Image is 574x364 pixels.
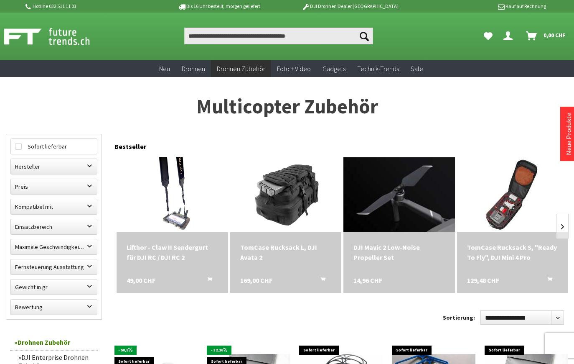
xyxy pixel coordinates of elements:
a: Dein Konto [500,28,519,44]
p: Kauf auf Rechnung [415,1,546,11]
a: DJI Mavic 2 Low-Noise Propeller Set 14,96 CHF [353,242,444,262]
span: Drohnen Zubehör [217,64,265,73]
img: Lifthor - Claw II Sendergurt für DJI RC / DJI RC 2 [145,157,200,232]
span: 14,96 CHF [353,275,382,285]
a: Drohnen [176,60,211,77]
span: Technik-Trends [357,64,399,73]
button: In den Warenkorb [537,275,557,286]
span: 49,00 CHF [127,275,155,285]
a: Drohnen Zubehör [211,60,271,77]
p: Bis 16 Uhr bestellt, morgen geliefert. [154,1,284,11]
button: In den Warenkorb [310,275,330,286]
label: Hersteller [11,159,97,174]
span: 169,00 CHF [240,275,272,285]
label: Sofort lieferbar [11,139,97,154]
p: DJI Drohnen Dealer [GEOGRAPHIC_DATA] [285,1,415,11]
label: Bewertung [11,300,97,315]
h1: Multicopter Zubehör [6,96,568,117]
img: Shop Futuretrends - zur Startseite wechseln [4,26,108,47]
span: Sale [411,64,423,73]
a: Warenkorb [523,28,570,44]
p: Hotline 032 511 11 03 [24,1,154,11]
label: Gewicht in gr [11,279,97,295]
span: 0,00 CHF [544,28,566,42]
button: In den Warenkorb [197,275,217,286]
input: Produkt, Marke, Kategorie, EAN, Artikelnummer… [184,28,373,44]
span: Foto + Video [277,64,311,73]
label: Maximale Geschwindigkeit in km/h [11,239,97,254]
label: Kompatibel mit [11,199,97,214]
button: Suchen [356,28,373,44]
div: DJI Mavic 2 Low-Noise Propeller Set [353,242,444,262]
div: Lifthor - Claw II Sendergurt für DJI RC / DJI RC 2 [127,242,218,262]
div: TomCase Rucksack L, DJI Avata 2 [240,242,331,262]
a: Gadgets [317,60,351,77]
label: Einsatzbereich [11,219,97,234]
a: Sale [405,60,429,77]
label: Preis [11,179,97,194]
span: Gadgets [323,64,345,73]
a: Lifthor - Claw II Sendergurt für DJI RC / DJI RC 2 49,00 CHF In den Warenkorb [127,242,218,262]
a: TomCase Rucksack S, "Ready To Fly", DJI Mini 4 Pro 129,48 CHF In den Warenkorb [467,242,558,262]
span: 129,48 CHF [467,275,499,285]
div: Bestseller [114,134,568,155]
a: Neu [153,60,176,77]
img: TomCase Rucksack L, DJI Avata 2 [248,157,323,232]
span: Drohnen [182,64,205,73]
label: Sortierung: [443,311,475,324]
a: TomCase Rucksack L, DJI Avata 2 169,00 CHF In den Warenkorb [240,242,331,262]
a: Drohnen Zubehör [10,334,98,351]
a: Technik-Trends [351,60,405,77]
img: DJI Mavic 2 Low-Noise Propeller Set [343,157,455,231]
a: Meine Favoriten [480,28,497,44]
a: Foto + Video [271,60,317,77]
a: Neue Produkte [564,113,573,155]
img: TomCase Rucksack S, "Ready To Fly", DJI Mini 4 Pro [475,157,550,232]
div: TomCase Rucksack S, "Ready To Fly", DJI Mini 4 Pro [467,242,558,262]
span: Neu [159,64,170,73]
label: Fernsteuerung Ausstattung [11,259,97,274]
